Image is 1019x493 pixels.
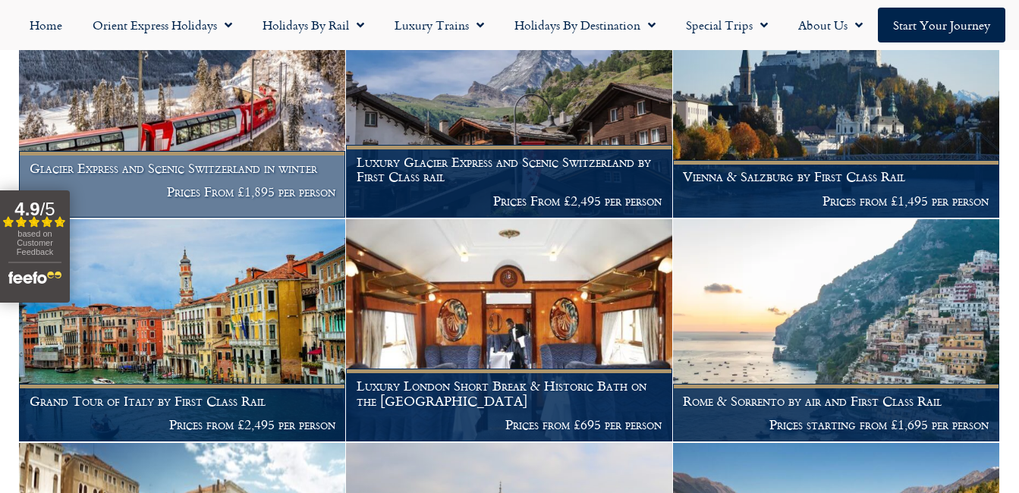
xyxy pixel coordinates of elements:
[14,8,77,42] a: Home
[357,193,662,209] p: Prices From £2,495 per person
[30,161,335,176] h1: Glacier Express and Scenic Switzerland in winter
[379,8,499,42] a: Luxury Trains
[683,417,989,432] p: Prices starting from £1,695 per person
[783,8,878,42] a: About Us
[499,8,671,42] a: Holidays by Destination
[346,219,673,442] a: Luxury London Short Break & Historic Bath on the [GEOGRAPHIC_DATA] Prices from £695 per person
[683,193,989,209] p: Prices from £1,495 per person
[19,219,346,442] a: Grand Tour of Italy by First Class Rail Prices from £2,495 per person
[683,169,989,184] h1: Vienna & Salzburg by First Class Rail
[671,8,783,42] a: Special Trips
[673,219,1000,442] a: Rome & Sorrento by air and First Class Rail Prices starting from £1,695 per person
[357,378,662,408] h1: Luxury London Short Break & Historic Bath on the [GEOGRAPHIC_DATA]
[357,155,662,184] h1: Luxury Glacier Express and Scenic Switzerland by First Class rail
[683,394,989,409] h1: Rome & Sorrento by air and First Class Rail
[247,8,379,42] a: Holidays by Rail
[30,417,335,432] p: Prices from £2,495 per person
[77,8,247,42] a: Orient Express Holidays
[8,8,1011,42] nav: Menu
[30,394,335,409] h1: Grand Tour of Italy by First Class Rail
[878,8,1005,42] a: Start your Journey
[30,184,335,199] p: Prices From £1,895 per person
[357,417,662,432] p: Prices from £695 per person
